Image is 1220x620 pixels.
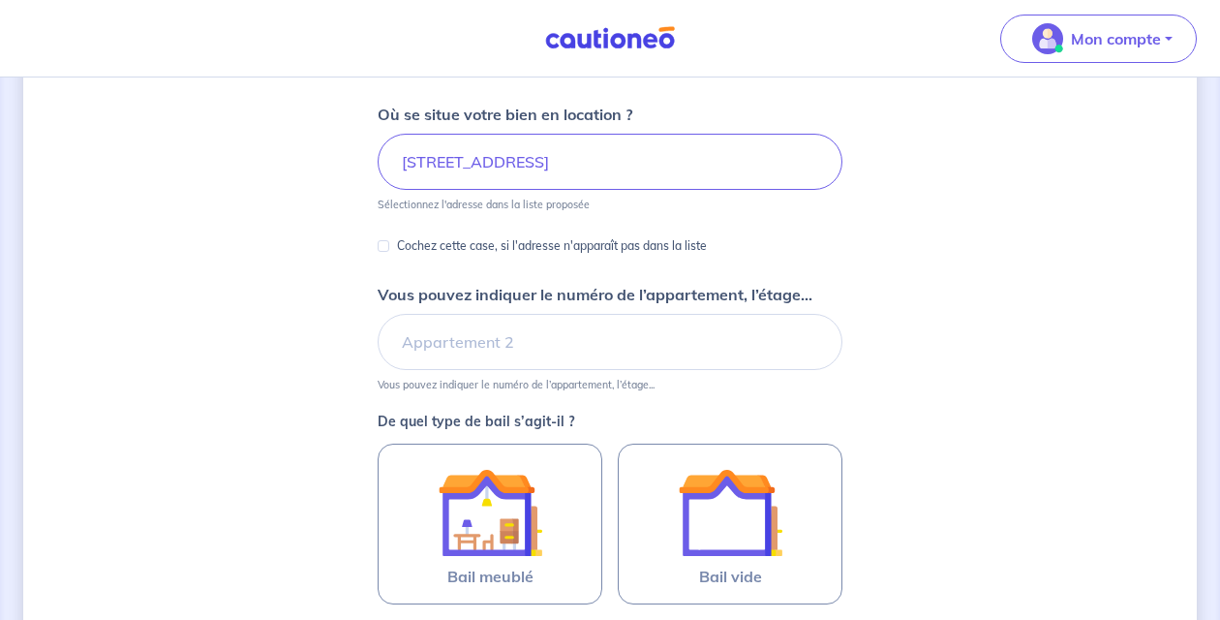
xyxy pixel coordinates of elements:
[1071,27,1161,50] p: Mon compte
[678,460,782,565] img: illu_empty_lease.svg
[378,378,655,391] p: Vous pouvez indiquer le numéro de l’appartement, l’étage...
[447,565,534,588] span: Bail meublé
[537,26,683,50] img: Cautioneo
[1032,23,1063,54] img: illu_account_valid_menu.svg
[378,134,842,190] input: 2 rue de paris, 59000 lille
[699,565,762,588] span: Bail vide
[378,415,842,428] p: De quel type de bail s’agit-il ?
[397,234,707,258] p: Cochez cette case, si l'adresse n'apparaît pas dans la liste
[378,198,590,211] p: Sélectionnez l'adresse dans la liste proposée
[378,314,842,370] input: Appartement 2
[438,460,542,565] img: illu_furnished_lease.svg
[1000,15,1197,63] button: illu_account_valid_menu.svgMon compte
[378,283,812,306] p: Vous pouvez indiquer le numéro de l’appartement, l’étage...
[378,103,632,126] p: Où se situe votre bien en location ?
